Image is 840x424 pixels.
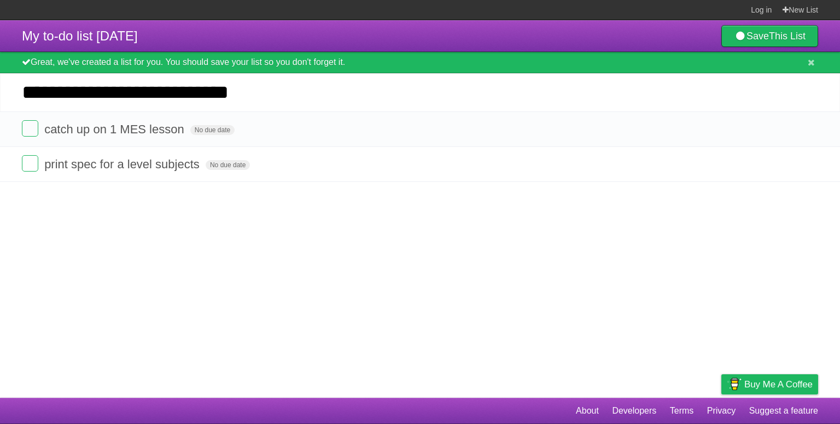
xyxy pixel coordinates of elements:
a: About [576,401,599,421]
span: print spec for a level subjects [44,157,202,171]
label: Done [22,155,38,172]
label: Done [22,120,38,137]
a: Privacy [707,401,736,421]
span: My to-do list [DATE] [22,28,138,43]
b: This List [769,31,806,42]
a: Developers [612,401,656,421]
a: Buy me a coffee [721,374,818,394]
span: Buy me a coffee [744,375,813,394]
span: No due date [206,160,250,170]
a: SaveThis List [721,25,818,47]
span: catch up on 1 MES lesson [44,122,187,136]
a: Suggest a feature [749,401,818,421]
img: Buy me a coffee [727,375,742,393]
a: Terms [670,401,694,421]
span: No due date [190,125,235,135]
